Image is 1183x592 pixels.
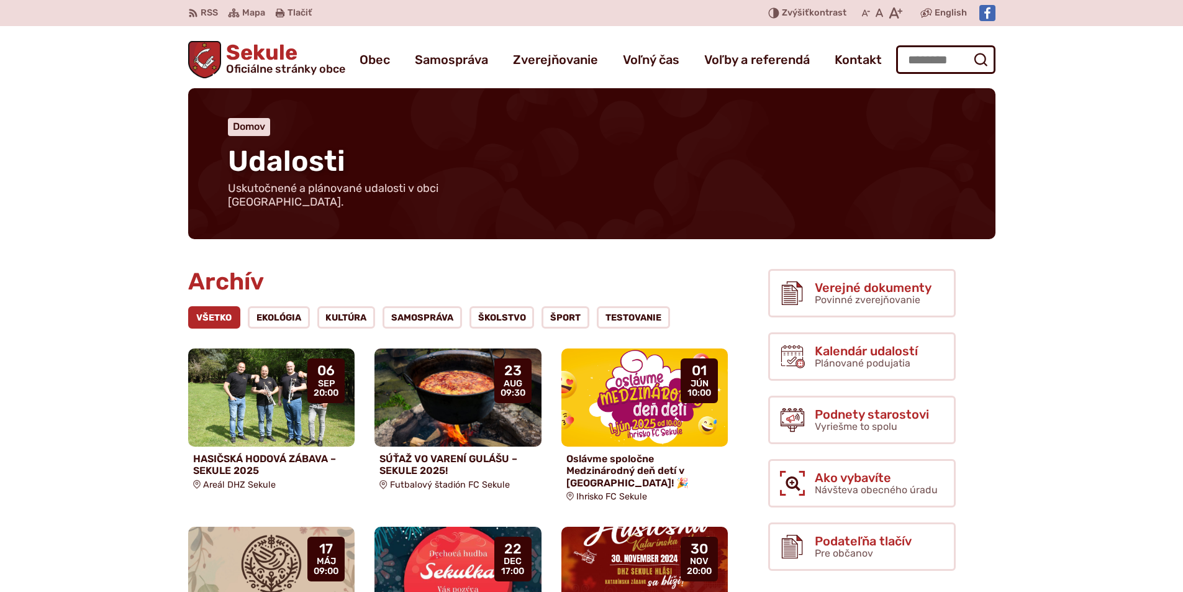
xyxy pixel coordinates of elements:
[314,363,338,378] span: 06
[226,63,345,75] span: Oficiálne stránky obce
[768,459,956,508] a: Ako vybavíte Návšteva obecného úradu
[687,363,711,378] span: 01
[193,453,350,476] h4: HASIČSKÁ HODOVÁ ZÁBAVA – SEKULE 2025
[815,534,912,548] span: Podateľňa tlačív
[188,269,728,295] h2: Archív
[935,6,967,20] span: English
[815,281,931,294] span: Verejné dokumenty
[390,480,510,490] span: Futbalový štadión FC Sekule
[501,388,525,398] span: 09:30
[242,6,265,20] span: Mapa
[815,547,873,559] span: Pre občanov
[383,306,462,329] a: Samospráva
[815,344,918,358] span: Kalendár udalostí
[932,6,969,20] a: English
[288,8,312,19] span: Tlačiť
[768,522,956,571] a: Podateľňa tlačív Pre občanov
[768,269,956,317] a: Verejné dokumenty Povinné zverejňovanie
[687,542,712,557] span: 30
[188,306,241,329] a: Všetko
[815,471,938,485] span: Ako vybavíte
[501,363,525,378] span: 23
[360,42,390,77] a: Obec
[317,306,376,329] a: Kultúra
[314,567,338,576] span: 09:00
[188,41,222,78] img: Prejsť na domovskú stránku
[979,5,995,21] img: Prejsť na Facebook stránku
[201,6,218,20] span: RSS
[314,388,338,398] span: 20:00
[374,348,542,494] a: SÚŤAŽ VO VARENÍ GULÁŠU – SEKULE 2025! Futbalový štadión FC Sekule 23 aug 09:30
[233,121,265,132] a: Domov
[597,306,670,329] a: Testovanie
[228,182,526,209] p: Uskutočnené a plánované udalosti v obci [GEOGRAPHIC_DATA].
[501,567,524,576] span: 17:00
[501,557,524,567] span: dec
[203,480,276,490] span: Areál DHZ Sekule
[815,484,938,496] span: Návšteva obecného úradu
[469,306,535,329] a: ŠKOLSTVO
[815,294,920,306] span: Povinné zverejňovanie
[687,557,712,567] span: nov
[501,379,525,389] span: aug
[314,379,338,389] span: sep
[542,306,589,329] a: Šport
[576,491,647,502] span: Ihrisko FC Sekule
[768,332,956,381] a: Kalendár udalostí Plánované podujatia
[379,453,537,476] h4: SÚŤAŽ VO VARENÍ GULÁŠU – SEKULE 2025!
[188,41,346,78] a: Logo Sekule, prejsť na domovskú stránku.
[228,144,345,178] span: Udalosti
[314,557,338,567] span: máj
[501,542,524,557] span: 22
[782,8,846,19] span: kontrast
[815,421,897,432] span: Vyriešme to spolu
[687,567,712,576] span: 20:00
[188,348,355,494] a: HASIČSKÁ HODOVÁ ZÁBAVA – SEKULE 2025 Areál DHZ Sekule 06 sep 20:00
[687,379,711,389] span: jún
[623,42,679,77] a: Voľný čas
[513,42,598,77] a: Zverejňovanie
[248,306,310,329] a: Ekológia
[566,453,723,489] h4: Oslávme spoločne Medzinárodný deň detí v [GEOGRAPHIC_DATA]! 🎉
[704,42,810,77] a: Voľby a referendá
[815,408,929,421] span: Podnety starostovi
[815,357,910,369] span: Plánované podujatia
[768,396,956,444] a: Podnety starostovi Vyriešme to spolu
[314,542,338,557] span: 17
[221,42,345,75] span: Sekule
[415,42,488,77] a: Samospráva
[835,42,882,77] a: Kontakt
[782,7,809,18] span: Zvýšiť
[561,348,728,506] a: Oslávme spoločne Medzinárodný deň detí v [GEOGRAPHIC_DATA]! 🎉 Ihrisko FC Sekule 01 jún 10:00
[687,388,711,398] span: 10:00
